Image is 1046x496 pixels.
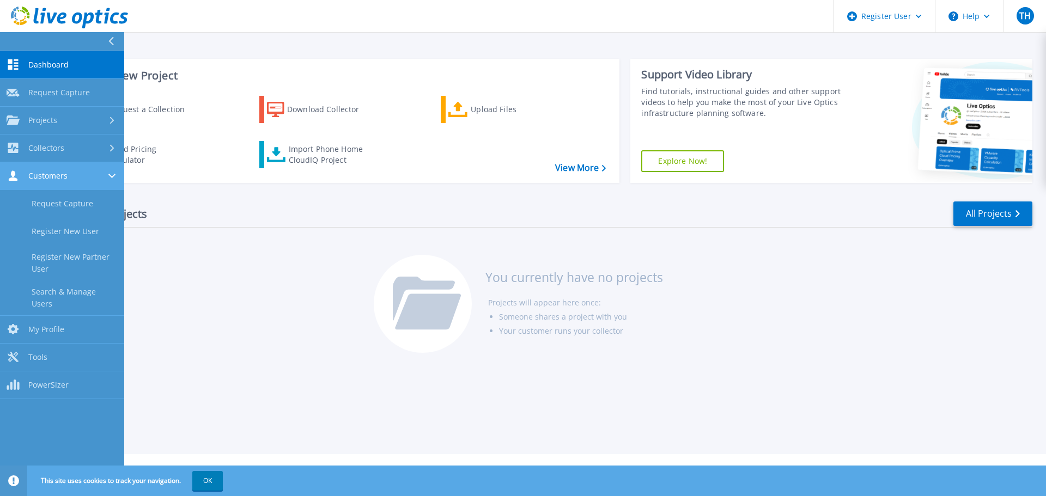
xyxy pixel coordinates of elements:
span: Request Capture [28,88,90,97]
div: Request a Collection [108,99,196,120]
span: My Profile [28,324,64,334]
a: View More [555,163,606,173]
button: OK [192,471,223,491]
span: Customers [28,171,68,181]
span: Tools [28,352,47,362]
li: Your customer runs your collector [499,324,663,338]
a: Download Collector [259,96,381,123]
h3: Start a New Project [77,70,606,82]
li: Someone shares a project with you [499,310,663,324]
span: Collectors [28,143,64,153]
span: Dashboard [28,60,69,70]
span: PowerSizer [28,380,69,390]
a: Upload Files [441,96,562,123]
span: TH [1019,11,1031,20]
div: Find tutorials, instructional guides and other support videos to help you make the most of your L... [641,86,846,119]
span: Projects [28,115,57,125]
li: Projects will appear here once: [488,296,663,310]
h3: You currently have no projects [485,271,663,283]
div: Upload Files [471,99,558,120]
div: Support Video Library [641,68,846,82]
a: Request a Collection [77,96,199,123]
a: Explore Now! [641,150,724,172]
div: Cloud Pricing Calculator [107,144,194,166]
div: Download Collector [287,99,374,120]
span: This site uses cookies to track your navigation. [30,471,223,491]
a: All Projects [953,201,1032,226]
div: Import Phone Home CloudIQ Project [289,144,374,166]
a: Cloud Pricing Calculator [77,141,199,168]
